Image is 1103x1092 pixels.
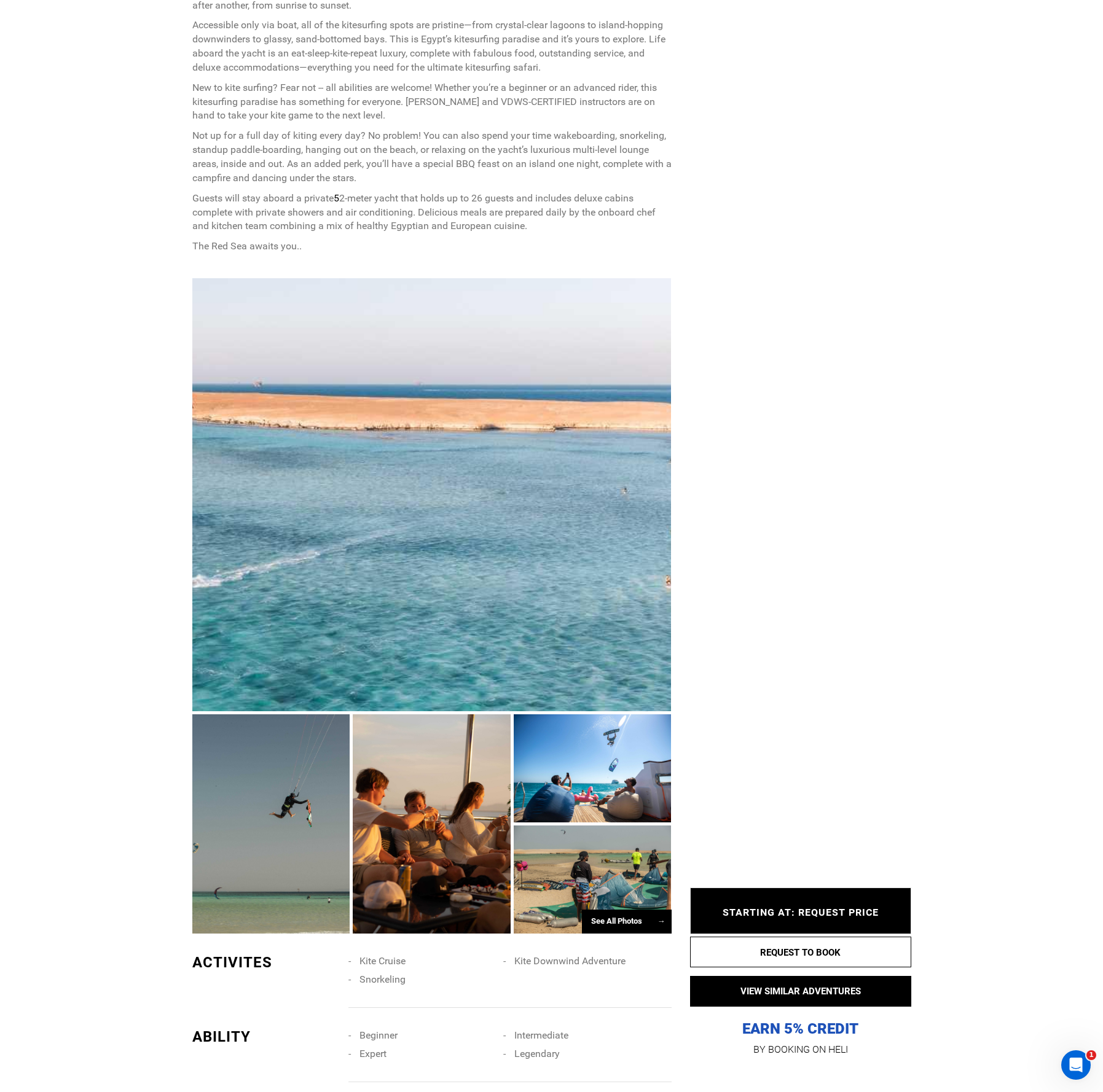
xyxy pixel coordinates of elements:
span: Legendary [514,1048,560,1059]
div: ABILITY [192,1026,340,1047]
p: EARN 5% CREDIT [690,897,911,1039]
span: Kite Downwind Adventure [514,955,626,967]
p: BY BOOKING ON HELI [690,1041,911,1058]
span: STARTING AT: REQUEST PRICE [723,907,879,918]
span: Kite Cruise [359,955,406,967]
span: Snorkeling [359,973,406,985]
button: VIEW SIMILAR ADVENTURES [690,976,911,1007]
span: 1 [1086,1050,1096,1060]
p: Accessible only via boat, all of the kitesurfing spots are pristine—from crystal-clear lagoons to... [192,18,672,74]
div: ACTIVITES [192,952,340,973]
strong: 5 [334,192,339,204]
p: Not up for a full day of kiting every day? No problem! You can also spend your time wakeboarding,... [192,129,672,185]
span: Beginner [359,1029,398,1041]
span: → [657,916,665,926]
span: Intermediate [514,1029,568,1041]
p: New to kite surfing? Fear not -- all abilities are welcome! Whether you’re a beginner or an advan... [192,81,672,123]
iframe: Intercom live chat [1061,1050,1091,1080]
div: See All Photos [582,910,672,934]
p: The Red Sea awaits you.. [192,240,672,254]
span: Expert [359,1048,387,1059]
button: REQUEST TO BOOK [690,937,911,967]
p: Guests will stay aboard a private 2-meter yacht that holds up to 26 guests and includes deluxe ca... [192,192,672,234]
